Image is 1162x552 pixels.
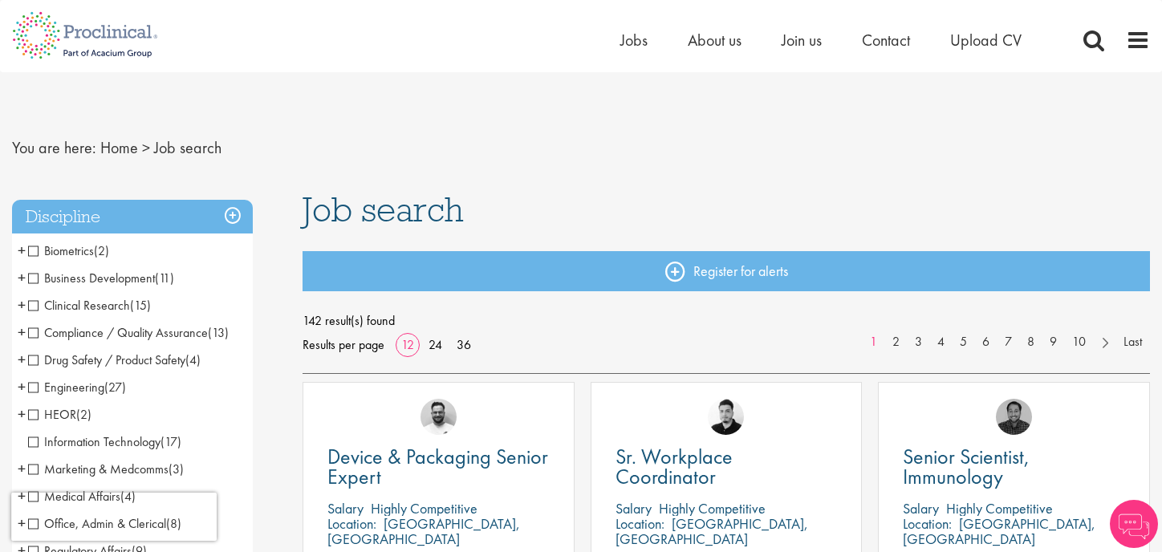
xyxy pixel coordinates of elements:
[423,336,448,353] a: 24
[1042,333,1065,351] a: 9
[862,30,910,51] a: Contact
[28,433,160,450] span: Information Technology
[371,499,477,517] p: Highly Competitive
[884,333,908,351] a: 2
[903,514,952,533] span: Location:
[659,499,766,517] p: Highly Competitive
[18,375,26,399] span: +
[28,324,229,341] span: Compliance / Quality Assurance
[1019,333,1042,351] a: 8
[120,488,136,505] span: (4)
[974,333,997,351] a: 6
[12,200,253,234] h3: Discipline
[28,488,136,505] span: Medical Affairs
[616,499,652,517] span: Salary
[18,457,26,481] span: +
[28,242,109,259] span: Biometrics
[903,514,1095,548] p: [GEOGRAPHIC_DATA], [GEOGRAPHIC_DATA]
[996,399,1032,435] img: Mike Raletz
[104,379,126,396] span: (27)
[28,379,104,396] span: Engineering
[28,461,169,477] span: Marketing & Medcomms
[620,30,648,51] a: Jobs
[28,297,151,314] span: Clinical Research
[28,379,126,396] span: Engineering
[142,137,150,158] span: >
[616,514,664,533] span: Location:
[327,499,364,517] span: Salary
[28,433,181,450] span: Information Technology
[616,447,838,487] a: Sr. Workplace Coordinator
[952,333,975,351] a: 5
[169,461,184,477] span: (3)
[130,297,151,314] span: (15)
[160,433,181,450] span: (17)
[12,137,96,158] span: You are here:
[28,351,185,368] span: Drug Safety / Product Safety
[782,30,822,51] a: Join us
[327,514,376,533] span: Location:
[708,399,744,435] img: Anderson Maldonado
[28,242,94,259] span: Biometrics
[18,402,26,426] span: +
[396,336,420,353] a: 12
[303,251,1150,291] a: Register for alerts
[185,351,201,368] span: (4)
[946,499,1053,517] p: Highly Competitive
[903,443,1030,490] span: Senior Scientist, Immunology
[616,514,808,548] p: [GEOGRAPHIC_DATA], [GEOGRAPHIC_DATA]
[907,333,930,351] a: 3
[28,351,201,368] span: Drug Safety / Product Safety
[616,443,733,490] span: Sr. Workplace Coordinator
[76,406,91,423] span: (2)
[451,336,477,353] a: 36
[28,461,184,477] span: Marketing & Medcomms
[11,493,217,541] iframe: reCAPTCHA
[303,333,384,357] span: Results per page
[327,447,550,487] a: Device & Packaging Senior Expert
[421,399,457,435] img: Emile De Beer
[1064,333,1094,351] a: 10
[18,484,26,508] span: +
[94,242,109,259] span: (2)
[1115,333,1150,351] a: Last
[18,266,26,290] span: +
[155,270,174,286] span: (11)
[28,270,155,286] span: Business Development
[688,30,741,51] a: About us
[997,333,1020,351] a: 7
[28,297,130,314] span: Clinical Research
[18,293,26,317] span: +
[903,499,939,517] span: Salary
[303,188,464,231] span: Job search
[28,324,208,341] span: Compliance / Quality Assurance
[18,320,26,344] span: +
[1110,500,1158,548] img: Chatbot
[208,324,229,341] span: (13)
[303,309,1150,333] span: 142 result(s) found
[18,238,26,262] span: +
[28,406,76,423] span: HEOR
[862,333,885,351] a: 1
[100,137,138,158] a: breadcrumb link
[903,447,1125,487] a: Senior Scientist, Immunology
[28,406,91,423] span: HEOR
[154,137,221,158] span: Job search
[327,514,520,548] p: [GEOGRAPHIC_DATA], [GEOGRAPHIC_DATA]
[950,30,1022,51] a: Upload CV
[929,333,953,351] a: 4
[18,347,26,371] span: +
[28,488,120,505] span: Medical Affairs
[28,270,174,286] span: Business Development
[327,443,548,490] span: Device & Packaging Senior Expert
